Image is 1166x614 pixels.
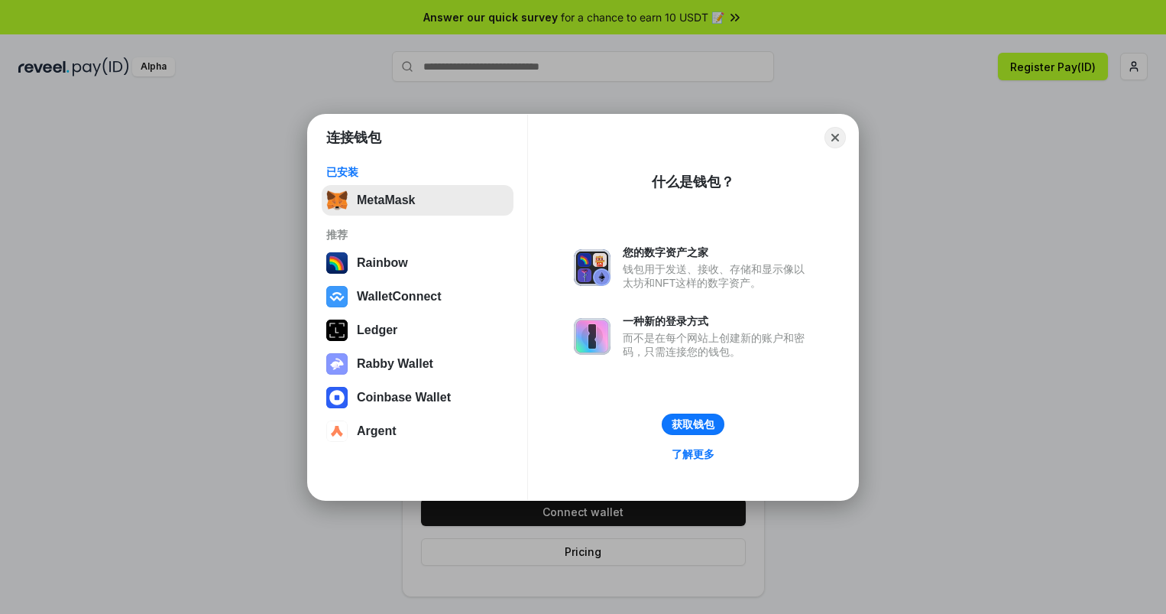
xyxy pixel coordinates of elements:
div: Coinbase Wallet [357,391,451,404]
img: svg+xml,%3Csvg%20xmlns%3D%22http%3A%2F%2Fwww.w3.org%2F2000%2Fsvg%22%20width%3D%2228%22%20height%3... [326,320,348,341]
div: 什么是钱包？ [652,173,734,191]
img: svg+xml,%3Csvg%20width%3D%2228%22%20height%3D%2228%22%20viewBox%3D%220%200%2028%2028%22%20fill%3D... [326,286,348,307]
button: MetaMask [322,185,513,216]
img: svg+xml,%3Csvg%20fill%3D%22none%22%20height%3D%2233%22%20viewBox%3D%220%200%2035%2033%22%20width%... [326,190,348,211]
button: WalletConnect [322,281,513,312]
img: svg+xml,%3Csvg%20width%3D%2228%22%20height%3D%2228%22%20viewBox%3D%220%200%2028%2028%22%20fill%3D... [326,387,348,408]
div: Rabby Wallet [357,357,433,371]
img: svg+xml,%3Csvg%20xmlns%3D%22http%3A%2F%2Fwww.w3.org%2F2000%2Fsvg%22%20fill%3D%22none%22%20viewBox... [574,249,611,286]
img: svg+xml,%3Csvg%20width%3D%2228%22%20height%3D%2228%22%20viewBox%3D%220%200%2028%2028%22%20fill%3D... [326,421,348,442]
img: svg+xml,%3Csvg%20xmlns%3D%22http%3A%2F%2Fwww.w3.org%2F2000%2Fsvg%22%20fill%3D%22none%22%20viewBox... [326,353,348,375]
div: Argent [357,424,397,438]
button: Rainbow [322,248,513,278]
div: Rainbow [357,256,408,270]
div: 而不是在每个网站上创建新的账户和密码，只需连接您的钱包。 [623,331,812,359]
button: Ledger [322,315,513,346]
a: 了解更多 [662,444,724,464]
div: 推荐 [326,228,509,242]
div: 钱包用于发送、接收、存储和显示像以太坊和NFT这样的数字资产。 [623,262,812,290]
button: 获取钱包 [662,414,724,435]
div: 已安装 [326,165,509,179]
div: 您的数字资产之家 [623,245,812,259]
div: 获取钱包 [672,417,714,431]
h1: 连接钱包 [326,128,381,147]
img: svg+xml,%3Csvg%20xmlns%3D%22http%3A%2F%2Fwww.w3.org%2F2000%2Fsvg%22%20fill%3D%22none%22%20viewBox... [574,318,611,355]
button: Rabby Wallet [322,349,513,379]
div: Ledger [357,323,397,337]
button: Coinbase Wallet [322,382,513,413]
div: WalletConnect [357,290,442,304]
button: Close [824,127,846,148]
img: svg+xml,%3Csvg%20width%3D%22120%22%20height%3D%22120%22%20viewBox%3D%220%200%20120%20120%22%20fil... [326,252,348,274]
div: MetaMask [357,193,415,207]
button: Argent [322,416,513,447]
div: 一种新的登录方式 [623,314,812,328]
div: 了解更多 [672,447,714,461]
